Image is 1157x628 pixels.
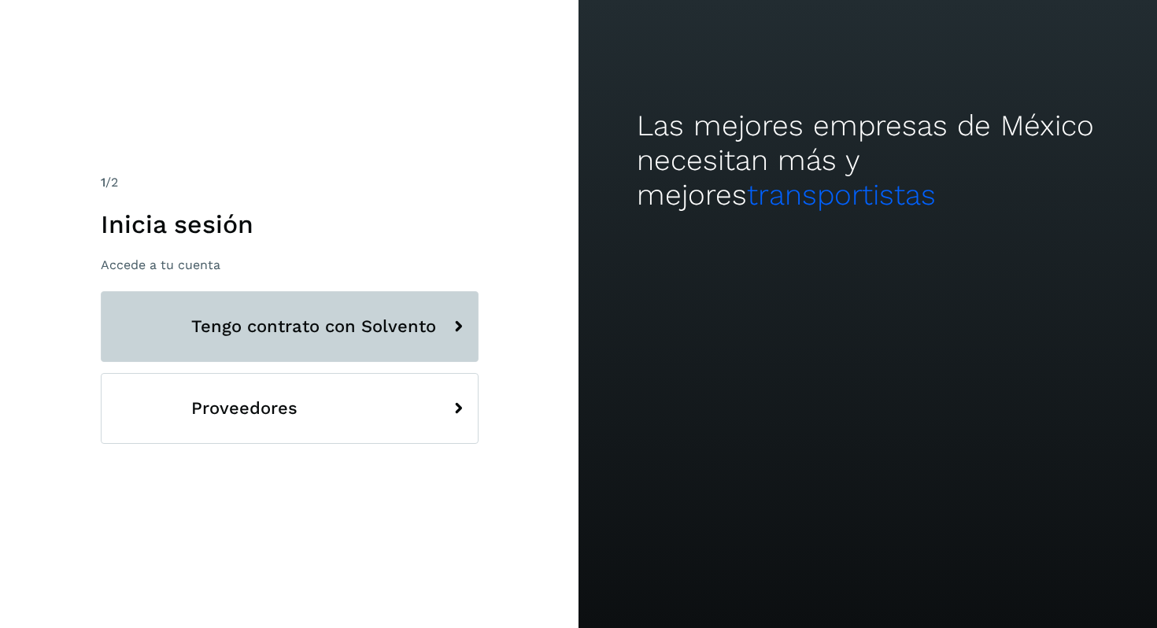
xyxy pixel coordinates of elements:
p: Accede a tu cuenta [101,257,479,272]
button: Tengo contrato con Solvento [101,291,479,362]
button: Proveedores [101,373,479,444]
span: Tengo contrato con Solvento [191,317,436,336]
span: transportistas [747,178,936,212]
h2: Las mejores empresas de México necesitan más y mejores [637,109,1100,213]
h1: Inicia sesión [101,209,479,239]
span: Proveedores [191,399,298,418]
span: 1 [101,175,105,190]
div: /2 [101,173,479,192]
